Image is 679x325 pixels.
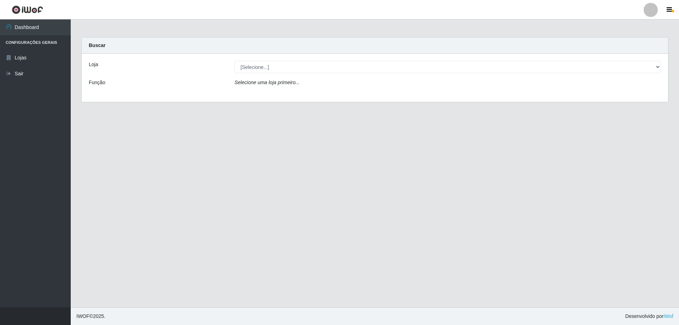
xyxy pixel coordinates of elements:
img: CoreUI Logo [12,5,43,14]
strong: Buscar [89,42,105,48]
span: © 2025 . [76,313,105,320]
label: Função [89,79,105,86]
a: iWof [663,313,673,319]
span: IWOF [76,313,89,319]
i: Selecione uma loja primeiro... [234,80,300,85]
span: Desenvolvido por [625,313,673,320]
label: Loja [89,61,98,68]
